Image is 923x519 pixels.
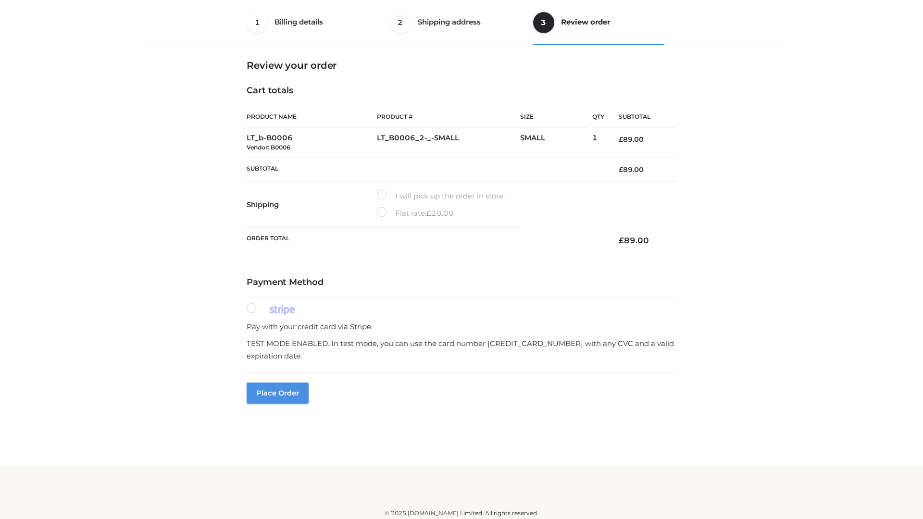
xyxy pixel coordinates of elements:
td: LT_b-B0006 [247,128,377,158]
h3: Review your order [247,60,676,71]
small: Vendor: B0006 [247,144,290,151]
th: Order Total [247,228,604,253]
h4: Payment Method [247,277,676,288]
th: Product # [377,106,520,128]
bdi: 89.00 [619,235,649,245]
th: Qty [592,106,604,128]
span: £ [426,209,431,218]
button: Place order [247,383,309,404]
span: £ [619,165,623,174]
bdi: 89.00 [619,135,644,144]
div: © 2025 [DOMAIN_NAME] Limited. All rights reserved. [143,508,780,518]
td: 1 [592,128,604,158]
bdi: 89.00 [619,165,644,174]
th: Size [520,106,587,128]
h4: Cart totals [247,86,676,96]
th: Subtotal [604,106,676,128]
span: £ [619,235,624,245]
label: I will pick up the order in store. [377,190,505,202]
td: SMALL [520,128,592,158]
label: Flat rate: [377,207,454,220]
p: Pay with your credit card via Stripe. [247,321,676,333]
bdi: 20.00 [426,209,454,218]
p: TEST MODE ENABLED. In test mode, you can use the card number [CREDIT_CARD_NUMBER] with any CVC an... [247,337,676,362]
th: Subtotal [247,158,604,181]
th: Shipping [247,182,377,228]
th: Product Name [247,106,377,128]
td: LT_B0006_2-_-SMALL [377,128,520,158]
span: £ [619,135,623,144]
